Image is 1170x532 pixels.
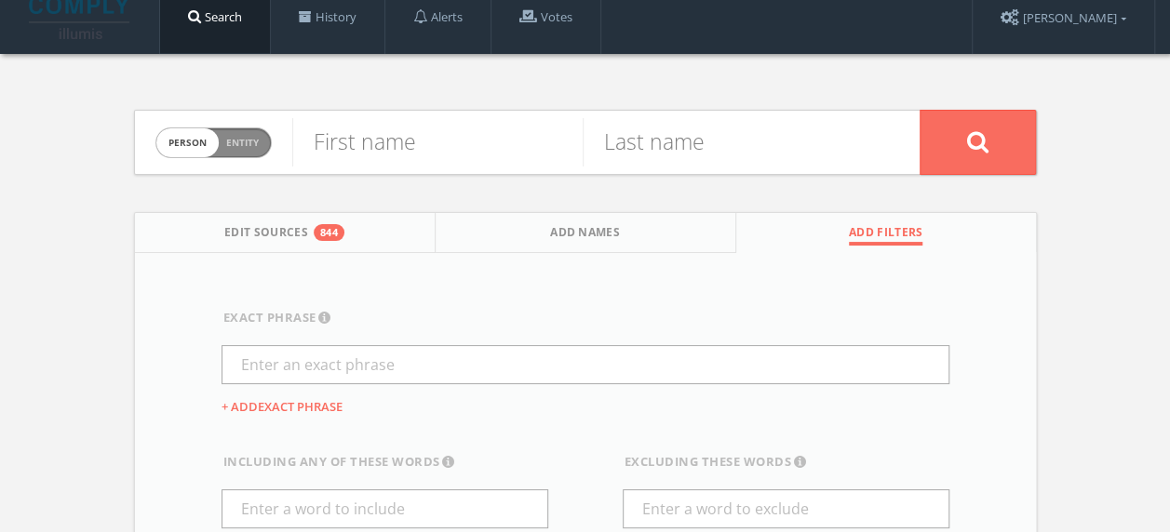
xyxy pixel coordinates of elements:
button: Edit Sources844 [135,213,436,253]
input: Enter an exact phrase [222,345,949,384]
button: Add Names [436,213,736,253]
div: exact phrase [223,309,949,327]
div: excluding these words [625,453,949,472]
div: 844 [314,224,344,241]
span: Entity [226,136,259,150]
button: + Addexact phrase [222,398,343,418]
button: Add Filters [736,213,1036,253]
span: Edit Sources [224,224,308,246]
input: Enter a word to include [222,489,548,528]
span: Add Filters [849,224,923,246]
div: including any of these words [223,453,548,472]
input: Enter a word to exclude [623,489,949,528]
span: person [156,128,219,157]
span: Add Names [550,224,620,246]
